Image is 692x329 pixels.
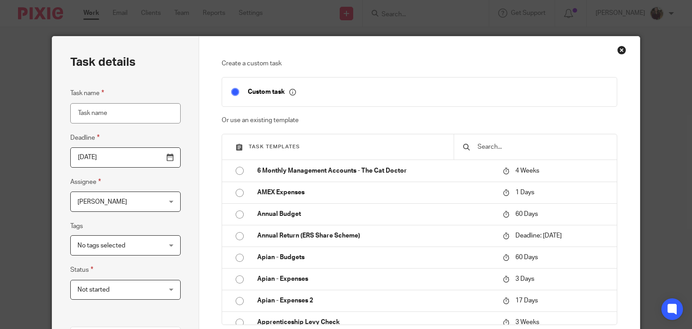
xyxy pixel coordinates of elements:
span: Not started [77,287,109,293]
label: Deadline [70,133,100,143]
div: Close this dialog window [617,46,626,55]
p: Custom task [248,88,296,96]
span: 3 Days [515,276,534,282]
span: [PERSON_NAME] [77,199,127,205]
p: AMEX Expenses [257,188,494,197]
span: 4 Weeks [515,168,539,174]
p: Create a custom task [222,59,617,68]
input: Task name [70,103,181,123]
p: Apian - Expenses [257,274,494,283]
p: Or use an existing template [222,116,617,125]
span: 3 Weeks [515,319,539,325]
span: No tags selected [77,242,125,249]
span: Deadline: [DATE] [515,233,562,239]
p: Apprenticeship Levy Check [257,318,494,327]
span: 60 Days [515,211,538,217]
p: Annual Return (ERS Share Scheme) [257,231,494,240]
label: Tags [70,222,83,231]
h2: Task details [70,55,136,70]
span: 1 Days [515,189,534,196]
label: Task name [70,88,104,98]
p: Apian - Expenses 2 [257,296,494,305]
p: Apian - Budgets [257,253,494,262]
p: Annual Budget [257,210,494,219]
label: Assignee [70,177,101,187]
input: Search... [477,142,608,152]
span: Task templates [249,144,300,149]
span: 17 Days [515,297,538,304]
p: 6 Monthly Management Accounts - The Cat Doctor [257,166,494,175]
input: Pick a date [70,147,181,168]
span: 60 Days [515,254,538,260]
label: Status [70,265,93,275]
